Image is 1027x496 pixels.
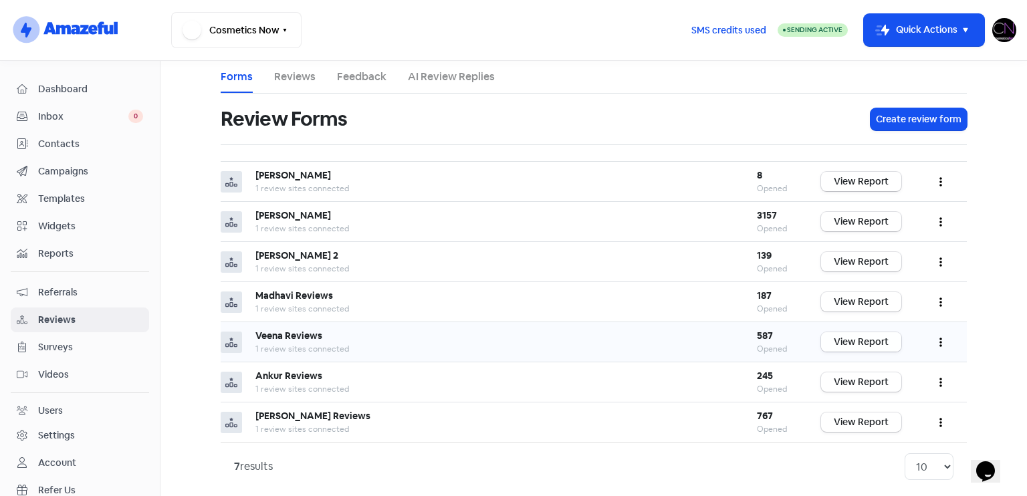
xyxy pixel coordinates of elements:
[11,423,149,448] a: Settings
[971,443,1014,483] iframe: chat widget
[757,182,794,195] div: Opened
[757,289,772,301] b: 187
[11,104,149,129] a: Inbox 0
[38,137,143,151] span: Contacts
[221,98,347,140] h1: Review Forms
[871,108,967,130] button: Create review form
[11,159,149,184] a: Campaigns
[11,451,149,475] a: Account
[821,372,901,392] a: View Report
[408,69,495,85] a: AI Review Replies
[757,169,762,181] b: 8
[757,370,773,382] b: 245
[11,241,149,266] a: Reports
[778,22,848,38] a: Sending Active
[255,330,322,342] b: Veena Reviews
[234,459,240,473] strong: 7
[255,344,349,354] span: 1 review sites connected
[38,285,143,299] span: Referrals
[821,212,901,231] a: View Report
[11,335,149,360] a: Surveys
[992,18,1016,42] img: User
[255,303,349,314] span: 1 review sites connected
[255,223,349,234] span: 1 review sites connected
[38,340,143,354] span: Surveys
[38,164,143,178] span: Campaigns
[757,249,772,261] b: 139
[757,263,794,275] div: Opened
[757,423,794,435] div: Opened
[821,292,901,312] a: View Report
[821,252,901,271] a: View Report
[691,23,766,37] span: SMS credits used
[821,412,901,432] a: View Report
[255,249,338,261] b: [PERSON_NAME] 2
[255,169,331,181] b: [PERSON_NAME]
[274,69,316,85] a: Reviews
[11,132,149,156] a: Contacts
[38,428,75,443] div: Settings
[255,183,349,194] span: 1 review sites connected
[11,214,149,239] a: Widgets
[821,332,901,352] a: View Report
[757,383,794,395] div: Opened
[38,247,143,261] span: Reports
[38,368,143,382] span: Videos
[38,82,143,96] span: Dashboard
[337,69,386,85] a: Feedback
[38,456,76,470] div: Account
[38,192,143,206] span: Templates
[757,343,794,355] div: Opened
[821,172,901,191] a: View Report
[757,410,773,422] b: 767
[255,289,333,301] b: Madhavi Reviews
[255,370,322,382] b: Ankur Reviews
[757,303,794,315] div: Opened
[38,219,143,233] span: Widgets
[38,110,128,124] span: Inbox
[221,69,253,85] a: Forms
[757,223,794,235] div: Opened
[38,404,63,418] div: Users
[11,280,149,305] a: Referrals
[757,209,777,221] b: 3157
[171,12,302,48] button: Cosmetics Now
[864,14,984,46] button: Quick Actions
[11,307,149,332] a: Reviews
[255,410,370,422] b: [PERSON_NAME] Reviews
[11,398,149,423] a: Users
[255,263,349,274] span: 1 review sites connected
[38,313,143,327] span: Reviews
[757,330,773,342] b: 587
[787,25,842,34] span: Sending Active
[680,22,778,36] a: SMS credits used
[234,459,273,475] div: results
[128,110,143,123] span: 0
[255,424,349,435] span: 1 review sites connected
[255,384,349,394] span: 1 review sites connected
[255,209,331,221] b: [PERSON_NAME]
[11,362,149,387] a: Videos
[11,187,149,211] a: Templates
[11,77,149,102] a: Dashboard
